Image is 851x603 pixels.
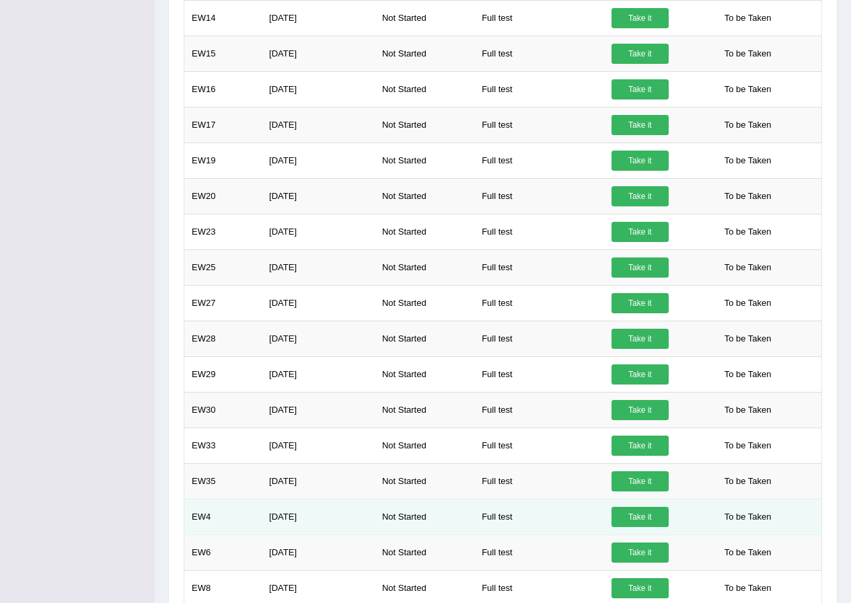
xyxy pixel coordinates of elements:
td: Full test [474,534,604,570]
span: To be Taken [718,222,778,242]
td: [DATE] [262,107,375,143]
a: Take it [612,257,669,278]
td: EW27 [184,285,262,321]
span: To be Taken [718,542,778,563]
td: Full test [474,285,604,321]
a: Take it [612,364,669,385]
td: Not Started [375,321,474,356]
a: Take it [612,44,669,64]
a: Take it [612,293,669,313]
a: Take it [612,471,669,491]
td: Full test [474,178,604,214]
td: Not Started [375,71,474,107]
td: Full test [474,71,604,107]
td: EW23 [184,214,262,249]
a: Take it [612,578,669,598]
td: EW6 [184,534,262,570]
td: Full test [474,321,604,356]
td: EW17 [184,107,262,143]
td: Not Started [375,249,474,285]
td: EW4 [184,499,262,534]
span: To be Taken [718,578,778,598]
span: To be Taken [718,507,778,527]
td: Not Started [375,534,474,570]
span: To be Taken [718,400,778,420]
td: Full test [474,499,604,534]
td: EW35 [184,463,262,499]
td: Not Started [375,428,474,463]
span: To be Taken [718,257,778,278]
td: EW28 [184,321,262,356]
td: Full test [474,249,604,285]
td: Not Started [375,178,474,214]
td: Full test [474,392,604,428]
td: Not Started [375,107,474,143]
td: EW15 [184,36,262,71]
td: Not Started [375,392,474,428]
span: To be Taken [718,115,778,135]
a: Take it [612,542,669,563]
a: Take it [612,8,669,28]
a: Take it [612,151,669,171]
td: Full test [474,107,604,143]
td: [DATE] [262,214,375,249]
td: EW29 [184,356,262,392]
a: Take it [612,329,669,349]
td: EW20 [184,178,262,214]
span: To be Taken [718,44,778,64]
td: Not Started [375,285,474,321]
td: EW30 [184,392,262,428]
td: EW16 [184,71,262,107]
td: [DATE] [262,499,375,534]
td: Full test [474,214,604,249]
td: [DATE] [262,428,375,463]
a: Take it [612,186,669,206]
a: Take it [612,222,669,242]
td: EW19 [184,143,262,178]
td: [DATE] [262,36,375,71]
td: Full test [474,36,604,71]
span: To be Taken [718,364,778,385]
td: Not Started [375,36,474,71]
a: Take it [612,115,669,135]
td: Full test [474,143,604,178]
td: [DATE] [262,463,375,499]
span: To be Taken [718,436,778,456]
td: Not Started [375,356,474,392]
span: To be Taken [718,8,778,28]
span: To be Taken [718,186,778,206]
td: [DATE] [262,71,375,107]
td: [DATE] [262,356,375,392]
td: Not Started [375,463,474,499]
td: EW33 [184,428,262,463]
td: Full test [474,356,604,392]
td: Full test [474,428,604,463]
a: Take it [612,436,669,456]
span: To be Taken [718,293,778,313]
a: Take it [612,79,669,99]
td: EW25 [184,249,262,285]
a: Take it [612,400,669,420]
span: To be Taken [718,329,778,349]
td: [DATE] [262,534,375,570]
td: [DATE] [262,178,375,214]
td: Not Started [375,499,474,534]
span: To be Taken [718,151,778,171]
span: To be Taken [718,79,778,99]
td: Not Started [375,143,474,178]
span: To be Taken [718,471,778,491]
td: [DATE] [262,249,375,285]
td: [DATE] [262,321,375,356]
td: Not Started [375,214,474,249]
a: Take it [612,507,669,527]
td: Full test [474,463,604,499]
td: [DATE] [262,143,375,178]
td: [DATE] [262,285,375,321]
td: [DATE] [262,392,375,428]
